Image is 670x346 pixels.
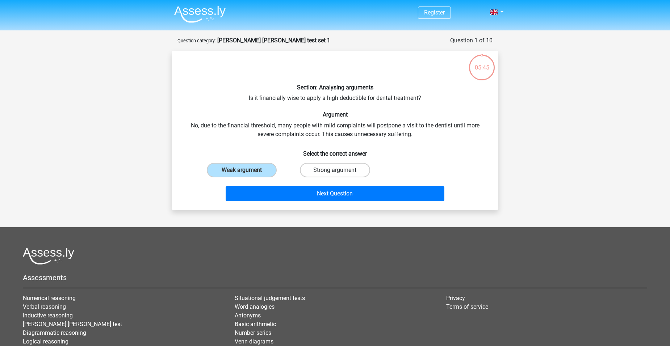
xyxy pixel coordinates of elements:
small: Question category: [177,38,216,43]
a: Number series [235,329,271,336]
a: Venn diagrams [235,338,273,345]
a: Logical reasoning [23,338,68,345]
div: 05:45 [468,54,495,72]
a: Inductive reasoning [23,312,73,319]
h6: Argument [183,111,487,118]
h6: Select the correct answer [183,144,487,157]
label: Strong argument [300,163,370,177]
a: [PERSON_NAME] [PERSON_NAME] test [23,321,122,328]
a: Diagrammatic reasoning [23,329,86,336]
div: Is it financially wise to apply a high deductible for dental treatment? No, due to the financial ... [175,56,495,204]
a: Word analogies [235,303,275,310]
label: Weak argument [207,163,277,177]
div: Question 1 of 10 [450,36,493,45]
a: Register [424,9,445,16]
a: Privacy [446,295,465,301]
h6: Section: Analysing arguments [183,84,487,91]
strong: [PERSON_NAME] [PERSON_NAME] test set 1 [217,37,330,44]
a: Basic arithmetic [235,321,276,328]
a: Antonyms [235,312,261,319]
h5: Assessments [23,273,647,282]
a: Verbal reasoning [23,303,66,310]
button: Next Question [226,186,445,201]
a: Numerical reasoning [23,295,76,301]
a: Terms of service [446,303,488,310]
img: Assessly [174,6,226,23]
img: Assessly logo [23,248,74,265]
a: Situational judgement tests [235,295,305,301]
